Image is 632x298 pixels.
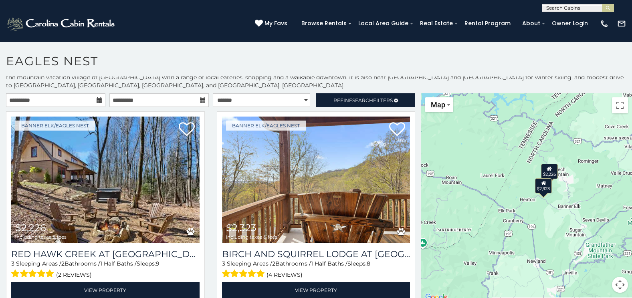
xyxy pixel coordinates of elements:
span: Map [431,101,445,109]
button: Change map style [425,97,453,112]
span: $2,323 [226,222,256,234]
a: Add to favorites [179,121,195,138]
a: Browse Rentals [297,17,351,30]
a: Local Area Guide [354,17,412,30]
a: RefineSearchFilters [316,93,415,107]
h3: Red Hawk Creek at Eagles Nest [11,249,200,260]
span: Search [352,97,373,103]
a: Owner Login [548,17,592,30]
span: 1 Half Baths / [100,260,137,267]
span: 3 [222,260,225,267]
div: Sleeping Areas / Bathrooms / Sleeps: [11,260,200,280]
a: About [518,17,544,30]
h3: Birch and Squirrel Lodge at Eagles Nest [222,249,410,260]
span: including taxes & fees [226,234,277,240]
span: $2,226 [15,222,46,234]
img: mail-regular-white.png [617,19,626,28]
img: Red Hawk Creek at Eagles Nest [11,117,200,243]
img: White-1-2.png [6,16,117,32]
a: Banner Elk/Eagles Nest [15,121,95,131]
div: $2,226 [541,164,558,179]
a: Banner Elk/Eagles Nest [226,121,306,131]
a: Red Hawk Creek at Eagles Nest $2,226 including taxes & fees [11,117,200,243]
span: (4 reviews) [267,270,303,280]
span: 2 [272,260,275,267]
button: Map camera controls [612,277,628,293]
div: $2,323 [535,178,552,193]
a: Add to favorites [389,121,405,138]
span: 3 [11,260,14,267]
a: My Favs [255,19,289,28]
a: Birch and Squirrel Lodge at Eagles Nest $2,323 including taxes & fees [222,117,410,243]
a: Real Estate [416,17,457,30]
span: (2 reviews) [56,270,92,280]
span: including taxes & fees [15,234,67,240]
span: 8 [367,260,370,267]
a: Birch and Squirrel Lodge at [GEOGRAPHIC_DATA] [222,249,410,260]
img: Birch and Squirrel Lodge at Eagles Nest [222,117,410,243]
span: 2 [61,260,65,267]
span: Refine Filters [333,97,393,103]
img: phone-regular-white.png [600,19,609,28]
a: Rental Program [460,17,515,30]
span: 9 [156,260,160,267]
span: My Favs [265,19,287,28]
span: 1 Half Baths / [311,260,347,267]
a: Red Hawk Creek at [GEOGRAPHIC_DATA] [11,249,200,260]
div: Sleeping Areas / Bathrooms / Sleeps: [222,260,410,280]
button: Toggle fullscreen view [612,97,628,113]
